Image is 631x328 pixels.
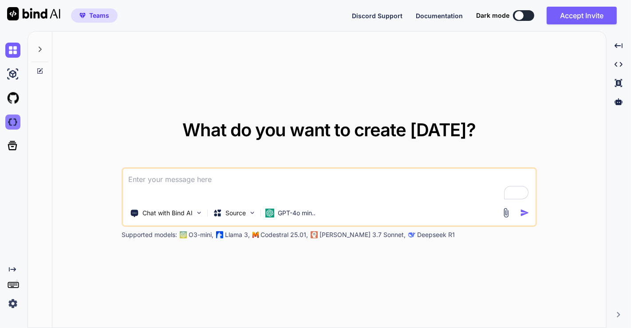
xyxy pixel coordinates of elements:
[352,12,402,20] span: Discord Support
[225,209,246,217] p: Source
[248,209,256,217] img: Pick Models
[71,8,118,23] button: premiumTeams
[5,67,20,82] img: ai-studio
[180,231,187,238] img: GPT-4
[260,230,308,239] p: Codestral 25.01,
[123,169,536,202] textarea: To enrich screen reader interactions, please activate Accessibility in Grammarly extension settings
[216,231,223,238] img: Llama2
[252,232,259,238] img: Mistral-AI
[408,231,415,238] img: claude
[501,208,511,218] img: attachment
[417,230,455,239] p: Deepseek R1
[319,230,406,239] p: [PERSON_NAME] 3.7 Sonnet,
[547,7,617,24] button: Accept Invite
[311,231,318,238] img: claude
[79,13,86,18] img: premium
[189,230,213,239] p: O3-mini,
[122,230,177,239] p: Supported models:
[476,11,509,20] span: Dark mode
[5,43,20,58] img: chat
[182,119,476,141] span: What do you want to create [DATE]?
[352,11,402,20] button: Discord Support
[225,230,250,239] p: Llama 3,
[520,208,529,217] img: icon
[416,11,463,20] button: Documentation
[278,209,315,217] p: GPT-4o min..
[265,209,274,217] img: GPT-4o mini
[5,115,20,130] img: darkCloudIdeIcon
[5,296,20,311] img: settings
[142,209,193,217] p: Chat with Bind AI
[7,7,60,20] img: Bind AI
[5,91,20,106] img: githubLight
[195,209,203,217] img: Pick Tools
[89,11,109,20] span: Teams
[416,12,463,20] span: Documentation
